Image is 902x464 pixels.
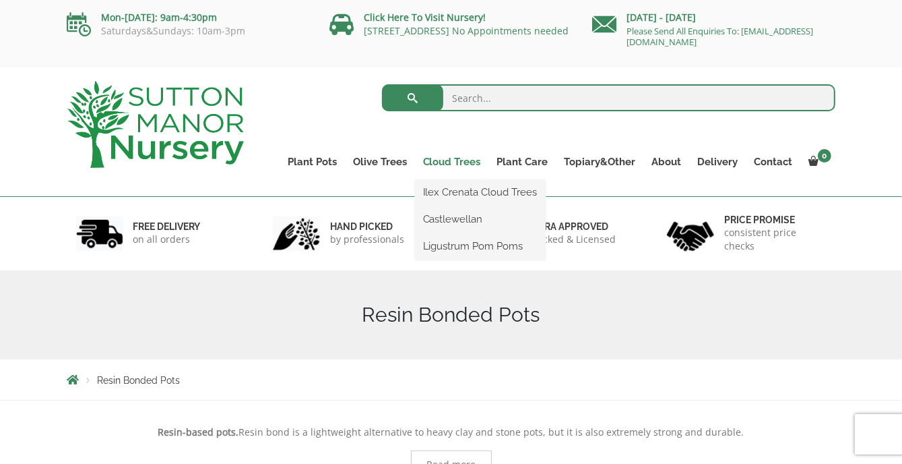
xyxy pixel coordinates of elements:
[382,84,835,111] input: Search...
[158,426,239,438] strong: Resin-based pots.
[746,152,801,171] a: Contact
[818,149,831,163] span: 0
[556,152,644,171] a: Topiary&Other
[527,221,616,233] h6: Defra approved
[67,9,310,26] p: Mon-[DATE]: 9am-4:30pm
[273,216,320,251] img: 2.jpg
[801,152,835,171] a: 0
[133,233,201,246] p: on all orders
[364,11,486,24] a: Click Here To Visit Nursery!
[133,221,201,233] h6: FREE DELIVERY
[415,209,546,229] a: Castlewellan
[415,182,546,202] a: Ilex Crenata Cloud Trees
[67,424,835,440] p: Resin bond is a lightweight alternative to heavy clay and stone pots, but it is also extremely st...
[527,233,616,246] p: checked & Licensed
[489,152,556,171] a: Plant Care
[280,152,345,171] a: Plant Pots
[724,226,827,253] p: consistent price checks
[345,152,415,171] a: Olive Trees
[67,303,835,327] h1: Resin Bonded Pots
[627,25,814,48] a: Please Send All Enquiries To: [EMAIL_ADDRESS][DOMAIN_NAME]
[330,221,404,233] h6: hand picked
[644,152,690,171] a: About
[724,214,827,226] h6: Price promise
[667,213,714,254] img: 4.jpg
[690,152,746,171] a: Delivery
[593,9,835,26] p: [DATE] - [DATE]
[364,24,569,37] a: [STREET_ADDRESS] No Appointments needed
[76,216,123,251] img: 1.jpg
[415,152,489,171] a: Cloud Trees
[67,81,244,168] img: logo
[98,375,181,386] span: Resin Bonded Pots
[67,26,310,36] p: Saturdays&Sundays: 10am-3pm
[330,233,404,246] p: by professionals
[67,374,835,385] nav: Breadcrumbs
[415,236,546,256] a: Ligustrum Pom Poms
